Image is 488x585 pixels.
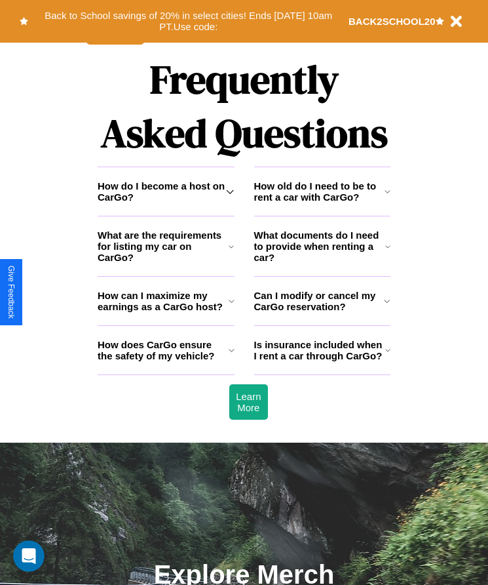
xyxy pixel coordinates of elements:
[98,46,390,167] h1: Frequently Asked Questions
[254,339,385,361] h3: Is insurance included when I rent a car through CarGo?
[254,290,385,312] h3: Can I modify or cancel my CarGo reservation?
[348,16,436,27] b: BACK2SCHOOL20
[98,180,226,203] h3: How do I become a host on CarGo?
[98,230,229,263] h3: What are the requirements for listing my car on CarGo?
[7,266,16,319] div: Give Feedback
[98,339,229,361] h3: How does CarGo ensure the safety of my vehicle?
[229,384,267,420] button: Learn More
[28,7,348,36] button: Back to School savings of 20% in select cities! Ends [DATE] 10am PT.Use code:
[254,230,386,263] h3: What documents do I need to provide when renting a car?
[98,290,229,312] h3: How can I maximize my earnings as a CarGo host?
[13,540,45,572] iframe: Intercom live chat
[254,180,385,203] h3: How old do I need to be to rent a car with CarGo?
